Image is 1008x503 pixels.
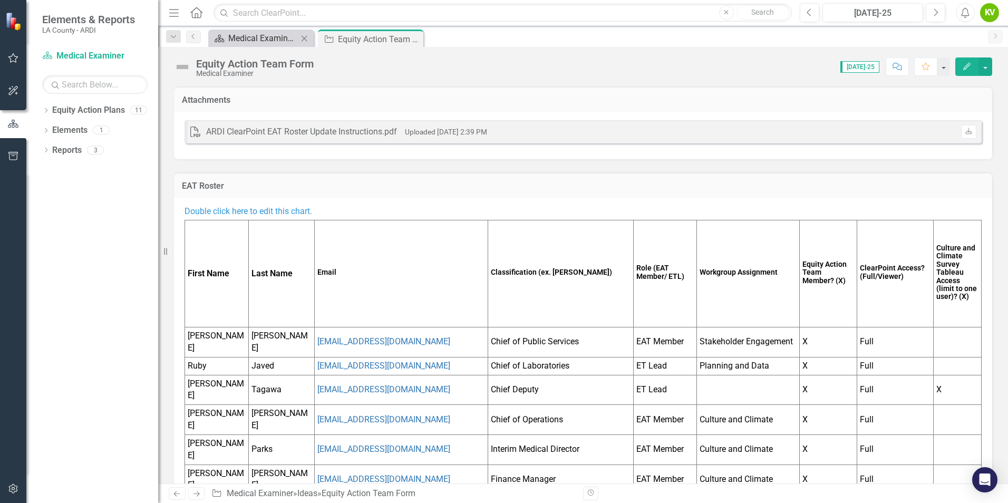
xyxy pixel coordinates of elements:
[87,146,104,154] div: 3
[185,206,312,216] span: Double click here to edit this chart.
[980,3,999,22] button: KV
[633,327,697,357] td: EAT Member
[317,336,450,346] a: [EMAIL_ADDRESS][DOMAIN_NAME]
[857,405,933,435] td: Full
[248,375,314,405] td: Tagawa
[248,405,314,435] td: [PERSON_NAME]
[317,268,336,276] strong: Email
[488,375,633,405] td: Chief Deputy
[317,444,450,454] a: [EMAIL_ADDRESS][DOMAIN_NAME]
[322,488,415,498] div: Equity Action Team Form
[736,5,789,20] button: Search
[182,95,984,105] h3: Attachments
[211,32,298,45] a: Medical Examiner Welcome Page
[211,488,575,500] div: » »
[185,434,249,465] td: [PERSON_NAME]
[248,434,314,465] td: Parks
[317,474,450,484] a: [EMAIL_ADDRESS][DOMAIN_NAME]
[936,244,977,301] strong: Culture and Climate Survey Tableau Access (limit to one user)? (X)
[228,32,298,45] div: Medical Examiner Welcome Page
[185,357,249,375] td: Ruby
[174,59,191,75] img: Not Defined
[5,12,24,31] img: ClearPoint Strategy
[488,357,633,375] td: Chief of Laboratories
[697,357,800,375] td: Planning and Data
[933,375,981,405] td: X
[93,126,110,135] div: 1
[800,327,857,357] td: X
[857,465,933,495] td: Full
[633,375,697,405] td: ET Lead
[800,405,857,435] td: X
[488,465,633,495] td: Finance Manager
[488,405,633,435] td: Chief of Operations
[188,268,229,278] strong: First Name
[826,7,919,20] div: [DATE]-25
[488,434,633,465] td: Interim Medical Director
[633,434,697,465] td: EAT Member
[633,357,697,375] td: ET Lead
[251,268,293,278] strong: Last Name
[800,357,857,375] td: X
[697,465,800,495] td: Culture and Climate
[185,375,249,405] td: [PERSON_NAME]
[405,128,487,136] small: Uploaded [DATE] 2:39 PM
[52,124,88,137] a: Elements
[697,405,800,435] td: Culture and Climate
[185,465,249,495] td: [PERSON_NAME]
[130,106,147,115] div: 11
[42,13,135,26] span: Elements & Reports
[52,104,125,117] a: Equity Action Plans
[227,488,293,498] a: Medical Examiner
[751,8,774,16] span: Search
[857,375,933,405] td: Full
[338,33,421,46] div: Equity Action Team Form
[800,465,857,495] td: X
[488,327,633,357] td: Chief of Public Services
[248,327,314,357] td: [PERSON_NAME]
[857,357,933,375] td: Full
[802,260,847,285] strong: Equity Action Team Member? (X)
[857,327,933,357] td: Full
[697,327,800,357] td: Stakeholder Engagement
[800,434,857,465] td: X
[248,465,314,495] td: [PERSON_NAME]
[317,361,450,371] a: [EMAIL_ADDRESS][DOMAIN_NAME]
[972,467,997,492] div: Open Intercom Messenger
[700,268,778,276] strong: Workgroup Assignment
[42,50,148,62] a: Medical Examiner
[196,58,314,70] div: Equity Action Team Form
[185,327,249,357] td: [PERSON_NAME]
[297,488,317,498] a: Ideas
[697,434,800,465] td: Culture and Climate
[214,4,792,22] input: Search ClearPoint...
[491,268,612,276] strong: Classification (ex. [PERSON_NAME])
[196,70,314,78] div: Medical Examiner
[42,75,148,94] input: Search Below...
[317,414,450,424] a: [EMAIL_ADDRESS][DOMAIN_NAME]
[185,405,249,435] td: [PERSON_NAME]
[857,434,933,465] td: Full
[206,126,397,138] div: ARDI ClearPoint EAT Roster Update Instructions.pdf
[800,375,857,405] td: X
[182,181,984,191] h3: EAT Roster
[822,3,923,22] button: [DATE]-25
[248,357,314,375] td: Javed
[52,144,82,157] a: Reports
[633,465,697,495] td: EAT Member
[317,384,450,394] a: [EMAIL_ADDRESS][DOMAIN_NAME]
[42,26,135,34] small: LA County - ARDI
[633,405,697,435] td: EAT Member
[860,264,925,280] strong: ClearPoint Access? (Full/Viewer)
[840,61,879,73] span: [DATE]-25
[636,264,684,280] strong: Role (EAT Member/ ETL)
